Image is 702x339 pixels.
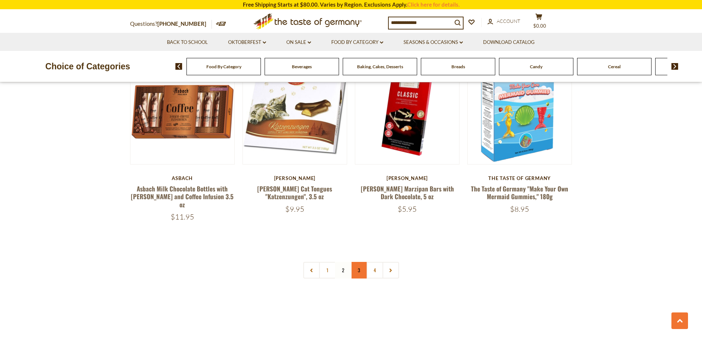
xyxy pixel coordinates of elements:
a: Download Catalog [483,38,535,46]
img: Asbach Milk Chocolate Bottles with Brandy and Coffee Infusion 3.5 oz [130,60,235,164]
img: Carstens Marzipan Cat Tongues "Katzenzungen", 3.5 oz [243,60,347,164]
div: [PERSON_NAME] [355,175,460,181]
a: Cereal [608,64,621,69]
div: Asbach [130,175,235,181]
p: Questions? [130,19,212,29]
a: Baking, Cakes, Desserts [357,64,403,69]
a: Breads [451,64,465,69]
div: [PERSON_NAME] [242,175,347,181]
a: Beverages [292,64,312,69]
a: [PHONE_NUMBER] [157,20,206,27]
img: Carstens Luebecker Marzipan Bars with Dark Chocolate, 5 oz [355,60,460,164]
img: next arrow [671,63,678,70]
a: [PERSON_NAME] Cat Tongues "Katzenzungen", 3.5 oz [257,184,332,201]
a: Oktoberfest [228,38,266,46]
a: Back to School [167,38,208,46]
a: 3 [351,262,367,279]
span: $5.95 [398,204,417,214]
span: $0.00 [533,23,546,29]
a: Food By Category [206,64,241,69]
a: Asbach Milk Chocolate Bottles with [PERSON_NAME] and Coffee Infusion 3.5 oz [131,184,234,209]
div: The Taste of Germany [467,175,572,181]
a: Account [488,17,520,25]
button: $0.00 [528,13,550,32]
a: Food By Category [331,38,383,46]
span: $8.95 [510,204,529,214]
a: [PERSON_NAME] Marzipan Bars with Dark Chocolate, 5 oz [361,184,454,201]
a: Candy [530,64,542,69]
a: 4 [367,262,383,279]
a: On Sale [286,38,311,46]
span: $11.95 [171,212,194,221]
img: previous arrow [175,63,182,70]
span: $9.95 [285,204,304,214]
img: The Taste of Germany "Make Your Own Mermaid Gummies," 180g [468,60,572,164]
a: The Taste of Germany "Make Your Own Mermaid Gummies," 180g [471,184,568,201]
a: 1 [319,262,336,279]
a: Click here for details. [407,1,460,8]
span: Account [497,18,520,24]
a: Seasons & Occasions [404,38,463,46]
